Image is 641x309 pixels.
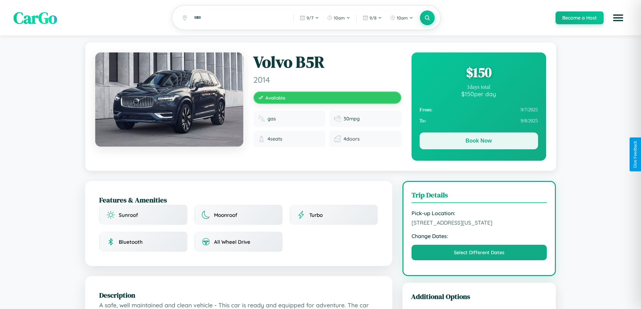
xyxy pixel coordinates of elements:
[95,52,243,147] img: Volvo B5R 2014
[214,239,250,245] span: All Wheel Drive
[420,107,433,113] strong: From:
[420,132,538,149] button: Book Now
[258,115,265,122] img: Fuel type
[411,292,547,301] h3: Additional Options
[309,212,323,218] span: Turbo
[420,90,538,98] div: $ 150 per day
[268,136,282,142] span: 4 seats
[359,12,385,23] button: 9/8
[334,136,341,142] img: Doors
[369,15,377,21] span: 9 / 8
[420,63,538,81] div: $ 150
[334,115,341,122] img: Fuel efficiency
[344,136,360,142] span: 4 doors
[556,11,604,24] button: Become a Host
[265,95,285,101] span: Available
[412,210,547,217] strong: Pick-up Location:
[99,195,378,205] h2: Features & Amenities
[420,118,426,124] strong: To:
[296,12,322,23] button: 9/7
[633,141,638,168] div: Give Feedback
[119,239,143,245] span: Bluetooth
[253,75,401,85] span: 2014
[412,245,547,260] button: Select Different Dates
[334,15,345,21] span: 10am
[412,233,547,239] strong: Change Dates:
[99,290,378,300] h2: Description
[420,84,538,90] div: 1 days total
[412,190,547,203] h3: Trip Details
[324,12,354,23] button: 10am
[609,8,628,27] button: Open menu
[344,116,360,122] span: 30 mpg
[253,52,401,72] h1: Volvo B5R
[214,212,237,218] span: Moonroof
[387,12,417,23] button: 10am
[412,219,547,226] span: [STREET_ADDRESS][US_STATE]
[397,15,408,21] span: 10am
[13,7,57,29] span: CarGo
[307,15,314,21] span: 9 / 7
[420,104,538,115] div: 9 / 7 / 2025
[268,116,276,122] span: gas
[258,136,265,142] img: Seats
[119,212,138,218] span: Sunroof
[420,115,538,126] div: 9 / 8 / 2025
